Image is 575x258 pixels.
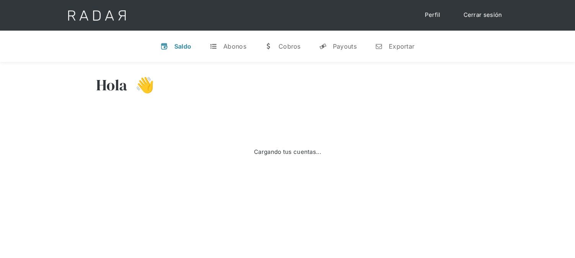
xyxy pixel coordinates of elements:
[161,42,168,50] div: v
[417,8,448,23] a: Perfil
[174,42,192,50] div: Saldo
[265,42,272,50] div: w
[96,75,128,95] h3: Hola
[389,42,414,50] div: Exportar
[128,75,154,95] h3: 👋
[456,8,510,23] a: Cerrar sesión
[319,42,327,50] div: y
[278,42,301,50] div: Cobros
[223,42,246,50] div: Abonos
[333,42,357,50] div: Payouts
[375,42,383,50] div: n
[210,42,217,50] div: t
[254,148,321,157] div: Cargando tus cuentas...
